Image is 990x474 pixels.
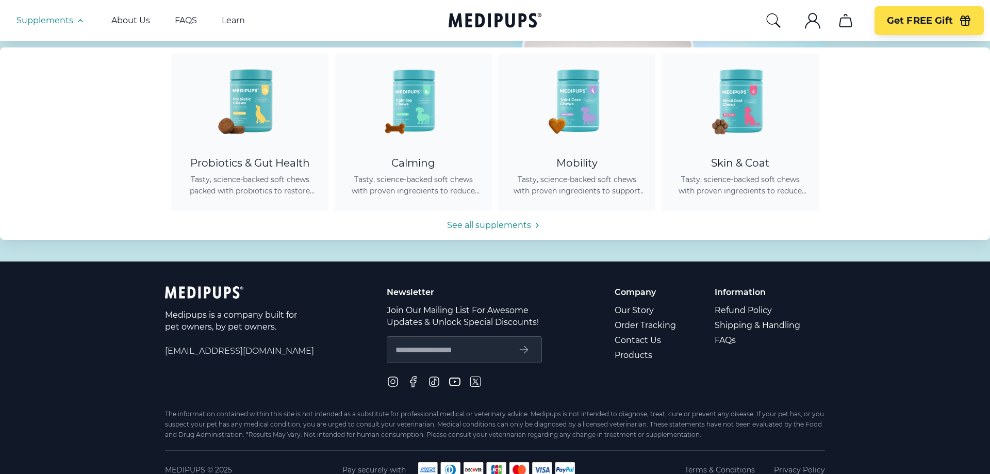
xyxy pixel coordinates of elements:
button: Get FREE Gift [874,6,984,35]
a: Medipups [449,11,541,32]
button: Supplements [16,14,87,27]
p: Newsletter [387,286,542,298]
span: Tasty, science-backed soft chews with proven ingredients to reduce anxiety, promote relaxation, a... [347,174,480,197]
div: The information contained within this site is not intended as a substitute for professional medic... [165,409,825,440]
a: Order Tracking [615,318,678,333]
img: Calming Dog Chews - Medipups [367,54,460,146]
a: FAQS [175,15,197,26]
a: Joint Care Chews - MedipupsMobilityTasty, science-backed soft chews with proven ingredients to su... [498,54,655,211]
img: Joint Care Chews - Medipups [531,54,623,146]
span: Supplements [16,15,73,26]
button: search [765,12,782,29]
span: Tasty, science-backed soft chews packed with probiotics to restore gut balance, ease itching, sup... [184,174,316,197]
p: Information [715,286,802,298]
span: Get FREE Gift [887,15,953,27]
img: Skin & Coat Chews - Medipups [694,54,787,146]
img: Probiotic Dog Chews - Medipups [204,54,296,146]
a: FAQs [715,333,802,348]
p: Company [615,286,678,298]
a: Learn [222,15,245,26]
a: Calming Dog Chews - MedipupsCalmingTasty, science-backed soft chews with proven ingredients to re... [335,54,492,211]
a: Probiotic Dog Chews - MedipupsProbiotics & Gut HealthTasty, science-backed soft chews packed with... [171,54,328,211]
a: About Us [111,15,150,26]
a: Our Story [615,303,678,318]
span: Tasty, science-backed soft chews with proven ingredients to reduce shedding, promote healthy skin... [674,174,806,197]
span: Tasty, science-backed soft chews with proven ingredients to support joint health, improve mobilit... [510,174,643,197]
a: Refund Policy [715,303,802,318]
a: Products [615,348,678,363]
div: Probiotics & Gut Health [184,157,316,170]
button: account [800,8,825,33]
button: cart [833,8,858,33]
p: Join Our Mailing List For Awesome Updates & Unlock Special Discounts! [387,304,542,328]
span: [EMAIL_ADDRESS][DOMAIN_NAME] [165,345,314,357]
a: Contact Us [615,333,678,348]
div: Mobility [510,157,643,170]
a: Skin & Coat Chews - MedipupsSkin & CoatTasty, science-backed soft chews with proven ingredients t... [662,54,819,211]
div: Skin & Coat [674,157,806,170]
div: Calming [347,157,480,170]
p: Medipups is a company built for pet owners, by pet owners. [165,309,299,333]
a: Shipping & Handling [715,318,802,333]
